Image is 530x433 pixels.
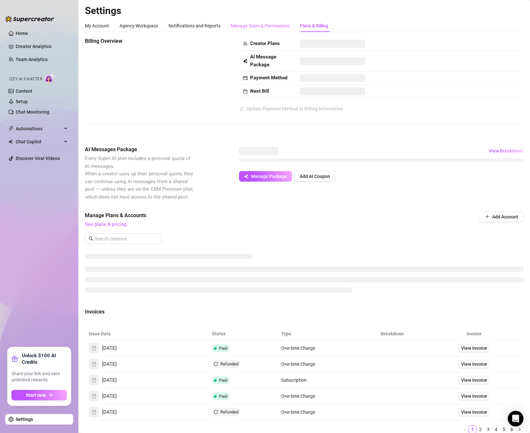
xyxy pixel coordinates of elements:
div: Plans & Billing [300,22,328,29]
span: One-time Charge [281,361,315,367]
span: Automations [16,123,62,134]
span: View Invoice [461,345,487,352]
span: AI Messages Package [85,146,195,153]
span: left [463,427,467,431]
span: Billing Overview [85,37,195,45]
th: Issue Date [85,328,208,340]
span: View Breakdown [489,148,523,153]
span: Izzy AI Chatter [9,76,42,82]
button: Add AI Coupon [295,171,335,182]
span: Subscription [281,377,307,383]
span: file-text [92,362,96,366]
span: Paid [219,346,227,351]
span: One-time Charge [281,393,315,399]
span: Paid [219,394,227,399]
img: AI Chatter [45,73,55,83]
a: Setup [16,99,28,104]
button: Manage Package [239,171,292,182]
span: Share your link and earn unlimited rewards [11,371,67,383]
span: Refunded [220,361,238,366]
a: View Invoice [458,408,490,416]
input: Search creators [95,235,153,242]
span: Add Account [492,214,518,219]
a: 1 [469,426,476,433]
button: Start nowarrow-right [11,390,67,400]
strong: Unlock $100 AI Credits [22,352,67,365]
span: thunderbolt [8,126,14,131]
span: Chat Copilot [16,136,62,147]
a: View Invoice [458,344,490,352]
a: 5 [500,426,507,433]
a: View Invoice [458,360,490,368]
img: Chat Copilot [8,139,13,144]
span: file-text [92,378,96,382]
a: Creator Analytics [16,41,68,52]
a: Content [16,88,32,94]
strong: Creator Plans [250,40,280,46]
a: See plans & pricing [85,221,126,227]
span: file-text [92,410,96,414]
div: Open Intercom Messenger [508,411,523,426]
div: Notifications and Reports [169,22,220,29]
span: Every Super AI plan includes a personal quota of AI messages. When a creator uses up their person... [85,155,193,200]
button: Update Payment Method or Billing Information [239,104,344,114]
h2: Settings [85,5,523,17]
a: View Invoice [458,392,490,400]
a: Team Analytics [16,57,48,62]
div: Agency Workspace [120,22,158,29]
span: plus [485,214,490,219]
span: file-text [92,394,96,398]
span: file-text [92,346,96,350]
span: reload [214,362,218,366]
strong: Next Bill [250,88,269,94]
th: Invoice [425,328,523,340]
th: Type [277,328,359,340]
span: View Invoice [461,409,487,416]
span: gift [11,356,18,362]
span: Refunded [220,409,238,414]
span: Manage Plans & Accounts [85,212,435,219]
span: right [518,427,522,431]
strong: Payment Method [250,75,287,81]
span: Add AI Coupon [300,174,330,179]
span: View Invoice [461,361,487,368]
a: 6 [508,426,515,433]
span: Invoices [85,308,195,316]
a: Chat Monitoring [16,109,49,115]
button: Add Account [480,212,523,222]
span: arrow-right [48,393,53,397]
span: View Invoice [461,393,487,400]
span: calendar [243,89,248,94]
a: Home [16,31,28,36]
span: [DATE] [102,409,117,416]
a: Discover Viral Videos [16,156,60,161]
span: Start now [26,393,46,398]
th: Breakdown [360,328,425,340]
button: View Breakdown [489,146,523,156]
span: Paid [219,378,227,383]
span: reload [214,410,218,414]
span: [DATE] [102,345,117,352]
span: One-time Charge [281,345,315,351]
div: Manage Team & Permissions [231,22,289,29]
th: Status [208,328,278,340]
span: search [89,236,93,241]
img: logo-BBDzfeDw.svg [5,16,54,22]
a: View Invoice [458,376,490,384]
a: 3 [485,426,492,433]
strong: AI Message Package [250,54,276,68]
span: [DATE] [102,393,117,400]
div: My Account [85,22,109,29]
span: credit-card [243,76,248,80]
span: One-time Charge [281,409,315,415]
a: Settings [16,417,33,422]
a: 2 [477,426,484,433]
span: [DATE] [102,377,117,384]
span: [DATE] [102,361,117,368]
span: Manage Package [251,174,287,179]
span: team [243,41,248,46]
a: 4 [492,426,500,433]
span: View Invoice [461,377,487,384]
